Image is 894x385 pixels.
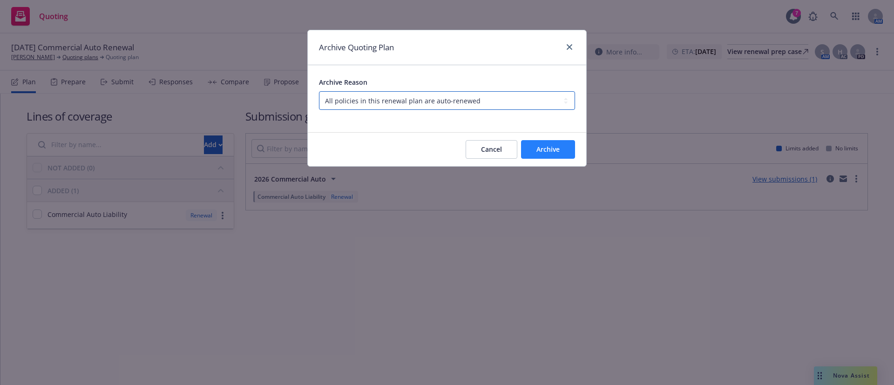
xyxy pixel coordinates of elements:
span: Archive Reason [319,78,367,87]
h1: Archive Quoting Plan [319,41,394,54]
a: close [564,41,575,53]
button: Cancel [466,140,517,159]
span: Archive [536,145,560,154]
button: Archive [521,140,575,159]
span: Cancel [481,145,502,154]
